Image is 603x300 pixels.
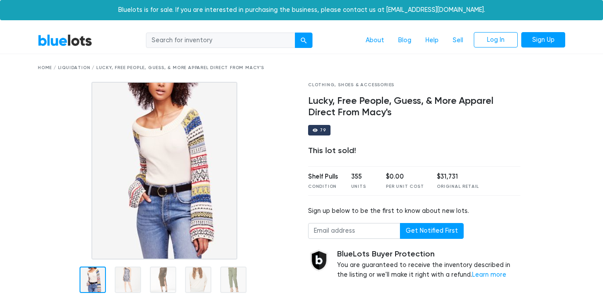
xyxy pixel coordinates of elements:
h4: Lucky, Free People, Guess, & More Apparel Direct From Macy's [308,95,520,118]
a: Sell [446,32,470,49]
div: Original Retail [437,183,479,190]
div: 355 [351,172,373,182]
div: Condition [308,183,338,190]
div: Per Unit Cost [386,183,424,190]
a: Log In [474,32,518,48]
input: Email address [308,223,400,239]
div: This lot sold! [308,146,520,156]
div: $31,731 [437,172,479,182]
div: You are guaranteed to receive the inventory described in the listing or we'll make it right with ... [337,249,520,280]
img: b2fa9162-ace8-4667-9dc4-efcfc2bc514e-1557071538 [91,82,237,260]
div: Clothing, Shoes & Accessories [308,82,520,88]
a: Sign Up [521,32,565,48]
img: buyer_protection_shield-3b65640a83011c7d3ede35a8e5a80bfdfaa6a97447f0071c1475b91a4b0b3d01.png [308,249,330,271]
div: Home / Liquidation / Lucky, Free People, Guess, & More Apparel Direct From Macy's [38,65,565,71]
input: Search for inventory [146,33,295,48]
a: About [359,32,391,49]
div: Sign up below to be the first to know about new lots. [308,206,520,216]
a: Help [418,32,446,49]
a: BlueLots [38,34,92,47]
a: Blog [391,32,418,49]
div: $0.00 [386,172,424,182]
a: Learn more [472,271,506,278]
div: Units [351,183,373,190]
div: 79 [320,128,326,132]
h5: BlueLots Buyer Protection [337,249,520,259]
button: Get Notified First [400,223,464,239]
div: Shelf Pulls [308,172,338,182]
